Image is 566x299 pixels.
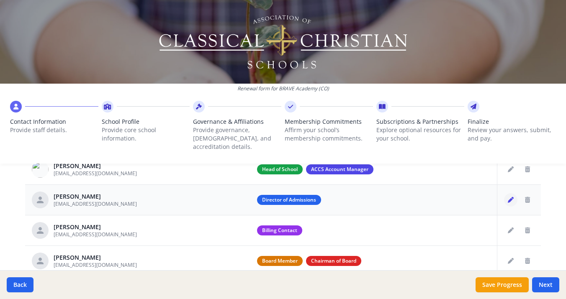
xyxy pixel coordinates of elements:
[158,13,409,71] img: Logo
[504,193,517,207] button: Edit staff
[504,224,517,237] button: Edit staff
[102,126,190,143] p: Provide core school information.
[521,254,534,268] button: Delete staff
[285,118,373,126] span: Membership Commitments
[10,118,98,126] span: Contact Information
[376,126,465,143] p: Explore optional resources for your school.
[306,256,361,266] span: Chairman of Board
[257,256,303,266] span: Board Member
[257,225,302,235] span: Billing Contact
[257,195,321,205] span: Director of Admissions
[54,170,137,177] span: [EMAIL_ADDRESS][DOMAIN_NAME]
[521,224,534,237] button: Delete staff
[102,118,190,126] span: School Profile
[193,126,281,151] p: Provide governance, [DEMOGRAPHIC_DATA], and accreditation details.
[521,193,534,207] button: Delete staff
[476,277,529,292] button: Save Progress
[468,126,556,143] p: Review your answers, submit, and pay.
[468,118,556,126] span: Finalize
[54,192,137,201] div: [PERSON_NAME]
[54,253,137,262] div: [PERSON_NAME]
[532,277,559,292] button: Next
[54,231,137,238] span: [EMAIL_ADDRESS][DOMAIN_NAME]
[504,254,517,268] button: Edit staff
[54,223,137,231] div: [PERSON_NAME]
[7,277,33,292] button: Back
[193,118,281,126] span: Governance & Affiliations
[54,261,137,268] span: [EMAIL_ADDRESS][DOMAIN_NAME]
[285,126,373,143] p: Affirm your school’s membership commitments.
[54,200,137,207] span: [EMAIL_ADDRESS][DOMAIN_NAME]
[10,126,98,134] p: Provide staff details.
[376,118,465,126] span: Subscriptions & Partnerships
